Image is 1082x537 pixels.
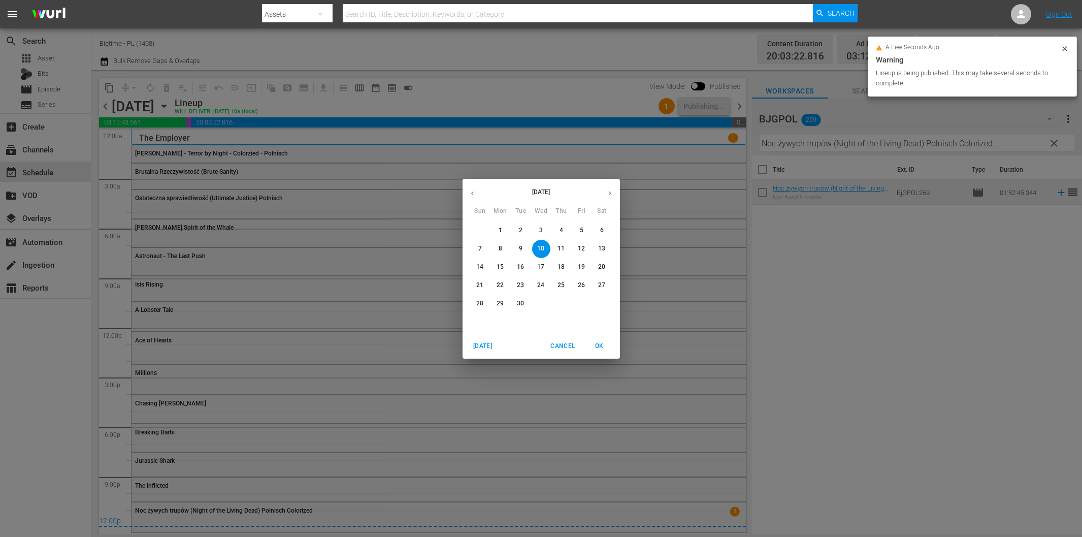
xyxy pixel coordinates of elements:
button: Cancel [546,338,579,355]
button: 20 [593,258,611,276]
button: 14 [471,258,489,276]
p: 7 [478,244,482,253]
span: Mon [491,206,510,216]
p: 11 [558,244,565,253]
p: 27 [598,281,605,290]
p: 16 [517,263,524,271]
p: 12 [578,244,585,253]
span: Sun [471,206,489,216]
button: 4 [552,222,571,240]
button: 1 [491,222,510,240]
button: OK [583,338,616,355]
p: 6 [600,226,604,235]
button: 7 [471,240,489,258]
p: 3 [539,226,543,235]
button: 26 [573,276,591,295]
button: [DATE] [467,338,499,355]
span: Wed [532,206,550,216]
p: 1 [499,226,502,235]
a: Sign Out [1046,10,1072,18]
span: Thu [552,206,571,216]
button: 21 [471,276,489,295]
span: OK [587,341,612,352]
button: 28 [471,295,489,313]
div: Lineup is being published. This may take several seconds to complete. [876,68,1058,88]
img: ans4CAIJ8jUAAAAAAAAAAAAAAAAAAAAAAAAgQb4GAAAAAAAAAAAAAAAAAAAAAAAAJMjXAAAAAAAAAAAAAAAAAAAAAAAAgAT5G... [24,3,73,26]
span: Search [828,4,855,22]
button: 10 [532,240,550,258]
button: 19 [573,258,591,276]
p: 21 [476,281,483,290]
p: 4 [560,226,563,235]
button: 17 [532,258,550,276]
p: 18 [558,263,565,271]
p: [DATE] [482,187,600,197]
span: Sat [593,206,611,216]
p: 9 [519,244,522,253]
p: 28 [476,299,483,308]
button: 11 [552,240,571,258]
p: 13 [598,244,605,253]
p: 22 [497,281,504,290]
p: 26 [578,281,585,290]
p: 8 [499,244,502,253]
button: 29 [491,295,510,313]
span: Tue [512,206,530,216]
button: 24 [532,276,550,295]
p: 17 [537,263,544,271]
button: 15 [491,258,510,276]
span: Fri [573,206,591,216]
div: Warning [876,54,1069,66]
p: 23 [517,281,524,290]
button: 16 [512,258,530,276]
span: a few seconds ago [886,44,940,52]
button: 13 [593,240,611,258]
button: 6 [593,222,611,240]
p: 30 [517,299,524,308]
button: 12 [573,240,591,258]
button: 8 [491,240,510,258]
span: [DATE] [471,341,495,352]
p: 5 [580,226,583,235]
span: menu [6,8,18,20]
button: 27 [593,276,611,295]
button: 9 [512,240,530,258]
button: 25 [552,276,571,295]
button: 30 [512,295,530,313]
p: 10 [537,244,544,253]
button: 23 [512,276,530,295]
p: 25 [558,281,565,290]
button: 18 [552,258,571,276]
button: 2 [512,222,530,240]
p: 19 [578,263,585,271]
p: 15 [497,263,504,271]
p: 14 [476,263,483,271]
p: 24 [537,281,544,290]
button: 3 [532,222,550,240]
span: Cancel [550,341,575,352]
p: 2 [519,226,522,235]
button: 5 [573,222,591,240]
p: 29 [497,299,504,308]
button: 22 [491,276,510,295]
p: 20 [598,263,605,271]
